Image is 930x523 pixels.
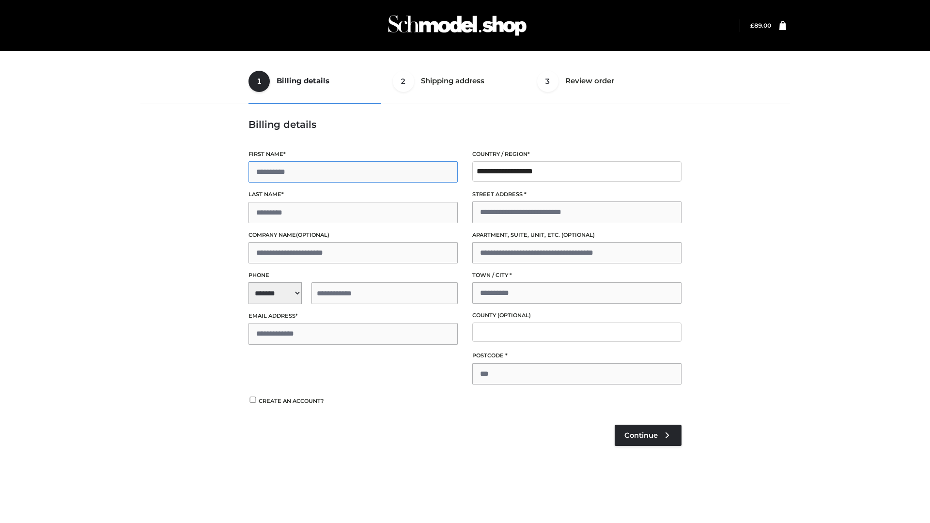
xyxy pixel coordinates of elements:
label: Company name [248,231,458,240]
label: Email address [248,311,458,321]
label: Last name [248,190,458,199]
label: Apartment, suite, unit, etc. [472,231,682,240]
label: County [472,311,682,320]
label: First name [248,150,458,159]
span: (optional) [296,231,329,238]
span: Create an account? [259,398,324,404]
span: (optional) [561,231,595,238]
label: Postcode [472,351,682,360]
bdi: 89.00 [750,22,771,29]
span: (optional) [497,312,531,319]
h3: Billing details [248,119,682,130]
span: Continue [624,431,658,440]
a: Continue [615,425,682,446]
label: Street address [472,190,682,199]
label: Country / Region [472,150,682,159]
label: Phone [248,271,458,280]
img: Schmodel Admin 964 [385,6,530,45]
span: £ [750,22,754,29]
input: Create an account? [248,397,257,403]
label: Town / City [472,271,682,280]
a: £89.00 [750,22,771,29]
